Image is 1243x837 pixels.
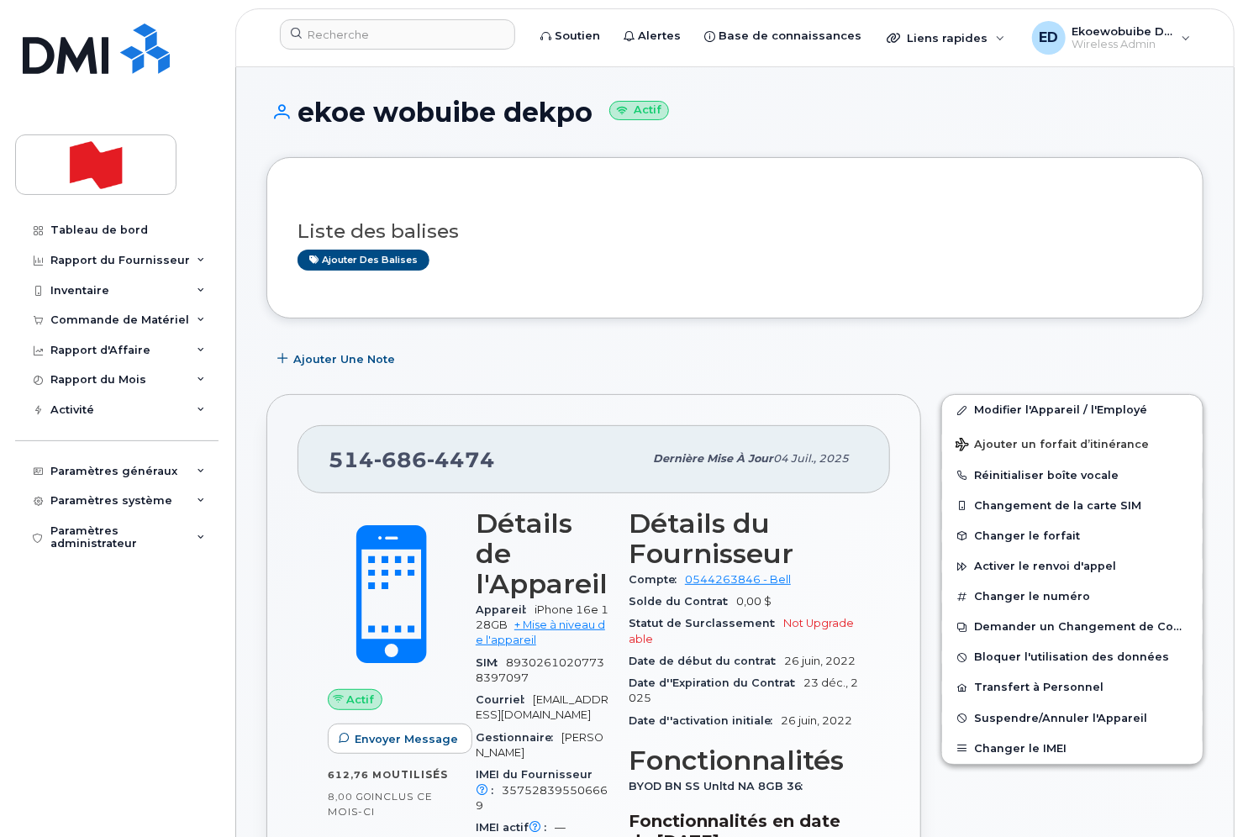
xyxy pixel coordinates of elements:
button: Ajouter un forfait d’itinérance [942,426,1203,461]
h1: ekoe wobuibe dekpo [266,97,1203,127]
span: [EMAIL_ADDRESS][DOMAIN_NAME] [476,693,608,721]
span: Date d''Expiration du Contrat [629,676,803,689]
button: Demander un Changement de Compte [942,612,1203,642]
button: Changer le IMEI [942,734,1203,764]
a: + Mise à niveau de l'appareil [476,619,605,646]
small: Actif [609,101,669,120]
h3: Détails du Fournisseur [629,508,860,569]
span: IMEI actif [476,821,555,834]
button: Transfert à Personnel [942,672,1203,703]
a: Modifier l'Appareil / l'Employé [942,395,1203,425]
span: Suspendre/Annuler l'Appareil [974,712,1147,724]
span: — [555,821,566,834]
span: Ajouter une Note [293,351,395,367]
span: Gestionnaire [476,731,561,744]
span: Courriel [476,693,533,706]
h3: Liste des balises [298,221,1172,242]
button: Activer le renvoi d'appel [942,551,1203,582]
span: Ajouter un forfait d’itinérance [956,438,1149,454]
span: 612,76 Mo [328,769,392,781]
span: Actif [347,692,375,708]
span: inclus ce mois-ci [328,790,433,818]
span: 686 [374,447,427,472]
span: iPhone 16e 128GB [476,603,608,631]
button: Ajouter une Note [266,344,409,374]
span: Solde du Contrat [629,595,736,608]
span: BYOD BN SS Unltd NA 8GB 36 [629,780,811,792]
span: 04 juil., 2025 [773,452,849,465]
span: Compte [629,573,685,586]
button: Suspendre/Annuler l'Appareil [942,703,1203,734]
span: 89302610207738397097 [476,656,604,684]
span: Activer le renvoi d'appel [974,561,1116,573]
h3: Fonctionnalités [629,745,860,776]
span: 8,00 Go [328,791,371,803]
span: 514 [329,447,495,472]
a: Ajouter des balises [298,250,429,271]
button: Changement de la carte SIM [942,491,1203,521]
span: Envoyer Message [355,731,458,747]
span: utilisés [392,768,448,781]
span: 357528395506669 [476,784,608,812]
span: 4474 [427,447,495,472]
span: Appareil [476,603,535,616]
span: 0,00 $ [736,595,772,608]
span: Date de début du contrat [629,655,784,667]
span: SIM [476,656,506,669]
span: Dernière mise à jour [653,452,773,465]
button: Changer le forfait [942,521,1203,551]
span: Statut de Surclassement [629,617,783,629]
span: Not Upgradeable [629,617,854,645]
span: 26 juin, 2022 [781,714,852,727]
h3: Détails de l'Appareil [476,508,608,599]
span: Date d''activation initiale [629,714,781,727]
a: 0544263846 - Bell [685,573,791,586]
span: IMEI du Fournisseur [476,768,593,796]
button: Envoyer Message [328,724,472,754]
button: Changer le numéro [942,582,1203,612]
span: Changer le forfait [974,529,1080,542]
button: Réinitialiser boîte vocale [942,461,1203,491]
span: 26 juin, 2022 [784,655,856,667]
button: Bloquer l'utilisation des données [942,642,1203,672]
